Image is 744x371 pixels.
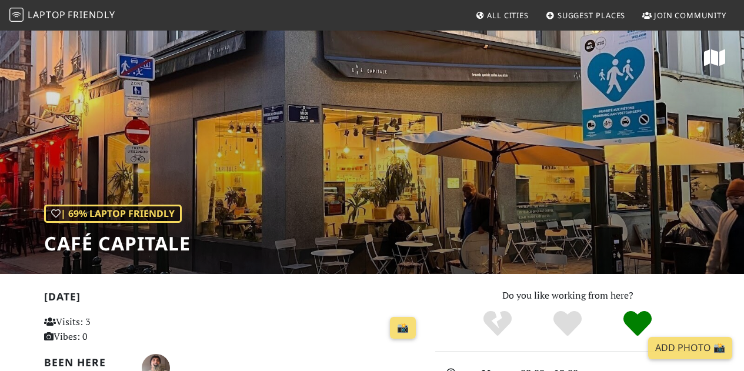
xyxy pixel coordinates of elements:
h1: Café Capitale [44,232,191,255]
span: Friendly [68,8,115,21]
a: Add Photo 📸 [648,337,732,359]
a: Suggest Places [541,5,630,26]
p: Do you like working from here? [435,288,700,303]
a: 📸 [390,317,416,339]
h2: Been here [44,356,128,369]
div: | 69% Laptop Friendly [44,205,182,223]
div: Yes [533,309,603,339]
span: Laptop [28,8,66,21]
h2: [DATE] [44,290,421,308]
img: LaptopFriendly [9,8,24,22]
a: LaptopFriendly LaptopFriendly [9,5,115,26]
span: Join Community [654,10,726,21]
div: Definitely! [602,309,672,339]
div: No [463,309,533,339]
span: Suggest Places [558,10,626,21]
a: All Cities [471,5,533,26]
a: Join Community [638,5,731,26]
p: Visits: 3 Vibes: 0 [44,315,161,345]
span: All Cities [487,10,529,21]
